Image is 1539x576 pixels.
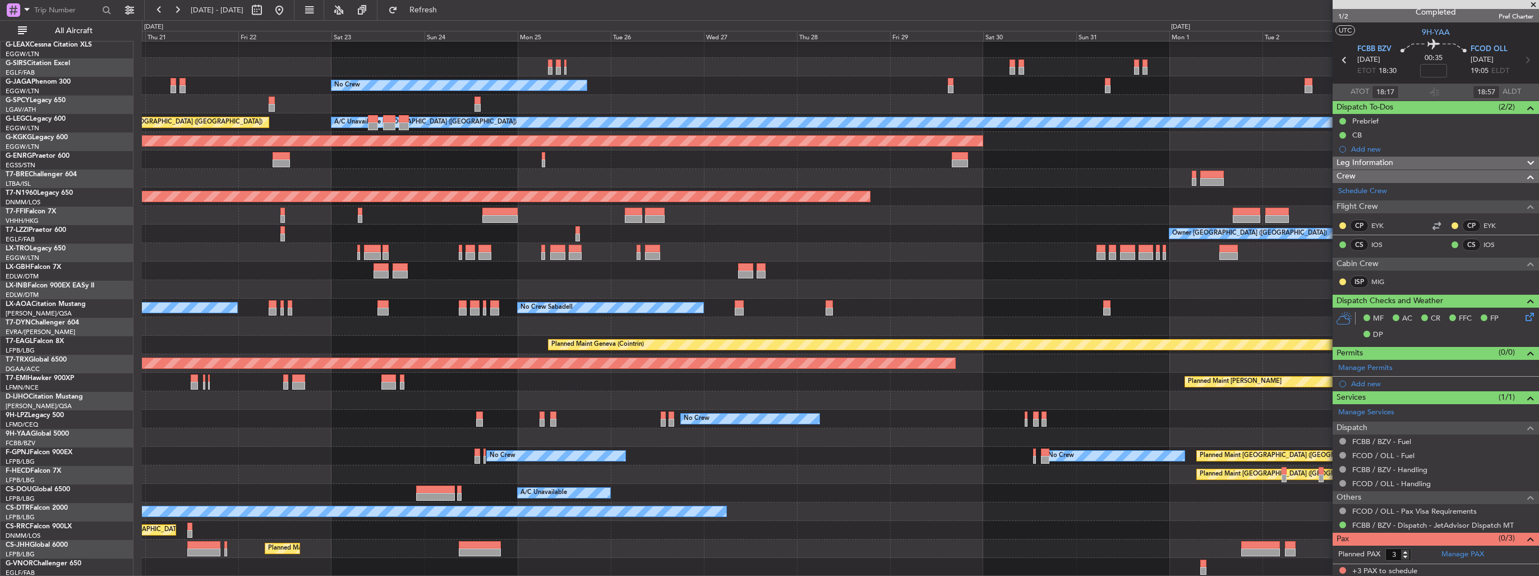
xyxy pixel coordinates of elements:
[1471,44,1508,55] span: FCOD OLL
[6,505,30,511] span: CS-DTR
[6,476,35,484] a: LFPB/LBG
[86,114,262,131] div: Planned Maint [GEOGRAPHIC_DATA] ([GEOGRAPHIC_DATA])
[6,171,29,178] span: T7-BRE
[6,523,72,530] a: CS-RRCFalcon 900LX
[1499,101,1515,113] span: (2/2)
[6,87,39,95] a: EGGW/LTN
[520,299,573,316] div: No Crew Sabadell
[1425,53,1443,64] span: 00:35
[6,394,29,400] span: D-IJHO
[1338,407,1394,418] a: Manage Services
[1352,437,1411,446] a: FCBB / BZV - Fuel
[1337,200,1378,213] span: Flight Crew
[6,328,75,336] a: EVRA/[PERSON_NAME]
[6,60,70,67] a: G-SIRSCitation Excel
[1357,44,1391,55] span: FCBB BZV
[6,513,35,522] a: LFPB/LBG
[518,31,611,41] div: Mon 25
[6,124,39,132] a: EGGW/LTN
[551,336,644,353] div: Planned Maint Geneva (Cointrin)
[6,365,40,373] a: DGAA/ACC
[1351,144,1533,154] div: Add new
[1373,330,1383,341] span: DP
[1338,549,1380,560] label: Planned PAX
[1337,157,1393,170] span: Leg Information
[383,1,450,19] button: Refresh
[6,291,39,299] a: EDLW/DTM
[6,50,39,58] a: EGGW/LTN
[6,245,30,252] span: LX-TRO
[6,264,61,271] a: LX-GBHFalcon 7X
[6,42,92,48] a: G-LEAXCessna Citation XLS
[268,540,445,557] div: Planned Maint [GEOGRAPHIC_DATA] ([GEOGRAPHIC_DATA])
[1459,313,1472,324] span: FFC
[1350,239,1368,251] div: CS
[6,143,39,151] a: EGGW/LTN
[1338,12,1365,21] span: 1/2
[1076,31,1169,41] div: Sun 31
[6,319,79,326] a: T7-DYNChallenger 604
[6,560,81,567] a: G-VNORChallenger 650
[191,5,243,15] span: [DATE] - [DATE]
[6,394,83,400] a: D-IJHOCitation Mustang
[6,68,35,77] a: EGLF/FAB
[6,60,27,67] span: G-SIRS
[12,22,122,40] button: All Aircraft
[6,97,30,104] span: G-SPCY
[1352,520,1514,530] a: FCBB / BZV - Dispatch - JetAdvisor Dispatch MT
[6,449,30,456] span: F-GPNJ
[1462,239,1481,251] div: CS
[6,431,31,437] span: 9H-YAA
[6,412,28,419] span: 9H-LPZ
[1490,313,1499,324] span: FP
[6,319,31,326] span: T7-DYN
[334,77,360,94] div: No Crew
[145,31,238,41] div: Thu 21
[34,2,99,19] input: Trip Number
[6,560,33,567] span: G-VNOR
[6,486,70,493] a: CS-DOUGlobal 6500
[6,338,64,345] a: T7-EAGLFalcon 8X
[1357,54,1380,66] span: [DATE]
[6,375,74,382] a: T7-EMIHawker 900XP
[6,161,35,170] a: EGSS/STN
[400,6,447,14] span: Refresh
[6,227,66,234] a: T7-LZZIPraetor 600
[1188,373,1282,390] div: Planned Maint [PERSON_NAME]
[1503,86,1521,98] span: ALDT
[1337,391,1366,404] span: Services
[6,180,31,188] a: LTBA/ISL
[1350,220,1368,232] div: CP
[1352,130,1362,140] div: CB
[6,79,71,85] a: G-JAGAPhenom 300
[1473,85,1500,99] input: --:--
[6,282,94,289] a: LX-INBFalcon 900EX EASy II
[144,22,163,32] div: [DATE]
[1471,54,1494,66] span: [DATE]
[6,458,35,466] a: LFPB/LBG
[983,31,1076,41] div: Sat 30
[1483,221,1509,231] a: EYK
[1337,101,1393,114] span: Dispatch To-Dos
[1352,506,1477,516] a: FCOD / OLL - Pax Visa Requirements
[1379,66,1397,77] span: 18:30
[6,375,27,382] span: T7-EMI
[1337,170,1356,183] span: Crew
[6,171,77,178] a: T7-BREChallenger 604
[1471,66,1489,77] span: 19:05
[6,542,30,548] span: CS-JHH
[6,495,35,503] a: LFPB/LBG
[6,190,73,196] a: T7-N1960Legacy 650
[6,97,66,104] a: G-SPCYLegacy 650
[1499,391,1515,403] span: (1/1)
[1371,221,1397,231] a: EYK
[6,356,67,363] a: T7-TRXGlobal 6500
[6,532,40,540] a: DNMM/LOS
[6,245,66,252] a: LX-TROLegacy 650
[1337,347,1363,360] span: Permits
[6,468,30,474] span: F-HECD
[6,190,37,196] span: T7-N1960
[6,439,35,447] a: FCBB/BZV
[6,412,64,419] a: 9H-LPZLegacy 500
[6,449,72,456] a: F-GPNJFalcon 900EX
